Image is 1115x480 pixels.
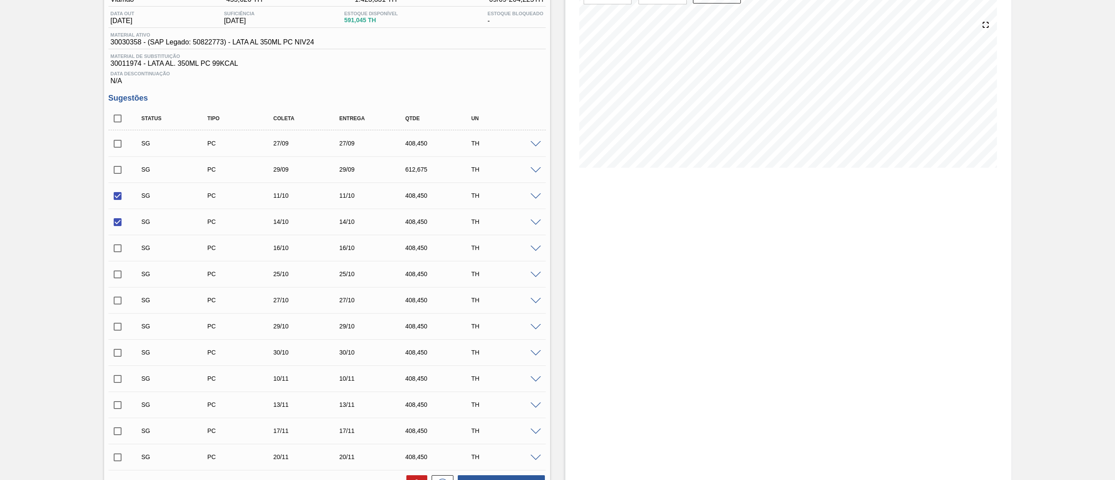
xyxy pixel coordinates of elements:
[205,349,280,356] div: Pedido de Compra
[403,166,478,173] div: 612,675
[139,401,215,408] div: Sugestão Criada
[337,453,412,460] div: 20/11/2025
[271,349,346,356] div: 30/10/2025
[403,244,478,251] div: 408,450
[403,323,478,330] div: 408,450
[469,218,544,225] div: TH
[271,140,346,147] div: 27/09/2025
[271,297,346,304] div: 27/10/2025
[108,68,546,85] div: N/A
[337,323,412,330] div: 29/10/2025
[205,375,280,382] div: Pedido de Compra
[271,323,346,330] div: 29/10/2025
[205,427,280,434] div: Pedido de Compra
[337,349,412,356] div: 30/10/2025
[205,115,280,122] div: Tipo
[139,375,215,382] div: Sugestão Criada
[337,427,412,434] div: 17/11/2025
[111,60,544,68] span: 30011974 - LATA AL. 350ML PC 99KCAL
[403,453,478,460] div: 408,450
[139,166,215,173] div: Sugestão Criada
[344,11,398,16] span: Estoque Disponível
[403,349,478,356] div: 408,450
[271,453,346,460] div: 20/11/2025
[205,401,280,408] div: Pedido de Compra
[403,427,478,434] div: 408,450
[224,11,254,16] span: Suficiência
[487,11,543,16] span: Estoque Bloqueado
[485,11,545,25] div: -
[403,115,478,122] div: Qtde
[271,166,346,173] div: 29/09/2025
[139,140,215,147] div: Sugestão Criada
[205,140,280,147] div: Pedido de Compra
[111,71,544,76] span: Data Descontinuação
[403,218,478,225] div: 408,450
[337,244,412,251] div: 16/10/2025
[139,192,215,199] div: Sugestão Criada
[111,32,314,37] span: Material ativo
[469,140,544,147] div: TH
[224,17,254,25] span: [DATE]
[469,244,544,251] div: TH
[139,244,215,251] div: Sugestão Criada
[469,453,544,460] div: TH
[205,323,280,330] div: Pedido de Compra
[205,244,280,251] div: Pedido de Compra
[337,192,412,199] div: 11/10/2025
[271,192,346,199] div: 11/10/2025
[337,401,412,408] div: 13/11/2025
[469,323,544,330] div: TH
[469,349,544,356] div: TH
[205,297,280,304] div: Pedido de Compra
[205,166,280,173] div: Pedido de Compra
[403,140,478,147] div: 408,450
[111,54,544,59] span: Material de Substituição
[205,453,280,460] div: Pedido de Compra
[271,270,346,277] div: 25/10/2025
[344,17,398,24] span: 591,045 TH
[469,270,544,277] div: TH
[337,166,412,173] div: 29/09/2025
[205,270,280,277] div: Pedido de Compra
[469,297,544,304] div: TH
[111,38,314,46] span: 30030358 - (SAP Legado: 50822773) - LATA AL 350ML PC NIV24
[139,323,215,330] div: Sugestão Criada
[337,115,412,122] div: Entrega
[271,218,346,225] div: 14/10/2025
[403,375,478,382] div: 408,450
[139,297,215,304] div: Sugestão Criada
[271,244,346,251] div: 16/10/2025
[469,115,544,122] div: UN
[469,427,544,434] div: TH
[139,349,215,356] div: Sugestão Criada
[111,17,135,25] span: [DATE]
[271,401,346,408] div: 13/11/2025
[337,140,412,147] div: 27/09/2025
[337,270,412,277] div: 25/10/2025
[403,192,478,199] div: 408,450
[139,218,215,225] div: Sugestão Criada
[271,375,346,382] div: 10/11/2025
[337,218,412,225] div: 14/10/2025
[139,115,215,122] div: Status
[403,270,478,277] div: 408,450
[271,115,346,122] div: Coleta
[337,375,412,382] div: 10/11/2025
[469,192,544,199] div: TH
[139,453,215,460] div: Sugestão Criada
[108,94,546,103] h3: Sugestões
[469,166,544,173] div: TH
[337,297,412,304] div: 27/10/2025
[139,270,215,277] div: Sugestão Criada
[271,427,346,434] div: 17/11/2025
[205,192,280,199] div: Pedido de Compra
[139,427,215,434] div: Sugestão Criada
[205,218,280,225] div: Pedido de Compra
[403,401,478,408] div: 408,450
[403,297,478,304] div: 408,450
[469,401,544,408] div: TH
[111,11,135,16] span: Data out
[469,375,544,382] div: TH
